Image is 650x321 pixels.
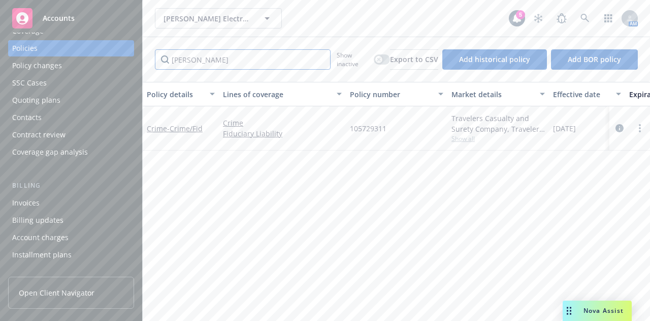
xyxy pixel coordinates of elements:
a: Invoices [8,195,134,211]
a: SSC Cases [8,75,134,91]
div: Billing updates [12,212,63,228]
span: Add historical policy [459,54,530,64]
div: Billing [8,181,134,191]
div: Invoices [12,195,40,211]
a: Contacts [8,109,134,126]
div: Policy changes [12,57,62,74]
button: Market details [447,82,549,106]
div: Account charges [12,229,69,246]
span: Show all [451,134,545,143]
button: Export to CSV [390,49,438,70]
a: Crime [223,118,342,128]
div: Market details [451,89,534,100]
a: Policy changes [8,57,134,74]
a: Contract review [8,127,134,143]
a: Stop snowing [528,8,548,28]
button: Add BOR policy [551,49,638,70]
a: Coverage gap analysis [8,144,134,160]
a: Policies [8,40,134,56]
span: Open Client Navigator [19,287,94,298]
div: 5 [516,10,525,19]
span: 105729311 [350,123,386,134]
button: Policy number [346,82,447,106]
div: Effective date [553,89,610,100]
button: Effective date [549,82,625,106]
div: Quoting plans [12,92,60,108]
a: Crime [147,124,203,133]
span: Show inactive [337,51,370,68]
a: Switch app [598,8,619,28]
span: - Crime/Fid [167,124,203,133]
div: Contacts [12,109,42,126]
button: Nova Assist [563,301,632,321]
a: circleInformation [613,122,626,134]
a: Search [575,8,595,28]
a: Report a Bug [551,8,572,28]
div: Policy details [147,89,204,100]
div: Policy number [350,89,432,100]
a: Account charges [8,229,134,246]
div: Policies [12,40,38,56]
span: Accounts [43,14,75,22]
span: Export to CSV [390,54,438,64]
a: more [634,122,646,134]
div: Coverage gap analysis [12,144,88,160]
div: Installment plans [12,247,72,263]
button: [PERSON_NAME] Electronic Inc. [155,8,282,28]
a: Fiduciary Liability [223,128,342,139]
a: Quoting plans [8,92,134,108]
a: Installment plans [8,247,134,263]
div: Drag to move [563,301,575,321]
div: Contract review [12,127,66,143]
span: [DATE] [553,123,576,134]
div: SSC Cases [12,75,47,91]
a: Accounts [8,4,134,33]
span: Nova Assist [583,306,624,315]
button: Lines of coverage [219,82,346,106]
button: Policy details [143,82,219,106]
input: Filter by keyword... [155,49,331,70]
span: [PERSON_NAME] Electronic Inc. [164,13,251,24]
a: Billing updates [8,212,134,228]
div: Travelers Casualty and Surety Company, Travelers Insurance [451,113,545,134]
button: Add historical policy [442,49,547,70]
span: Add BOR policy [568,54,621,64]
div: Lines of coverage [223,89,331,100]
